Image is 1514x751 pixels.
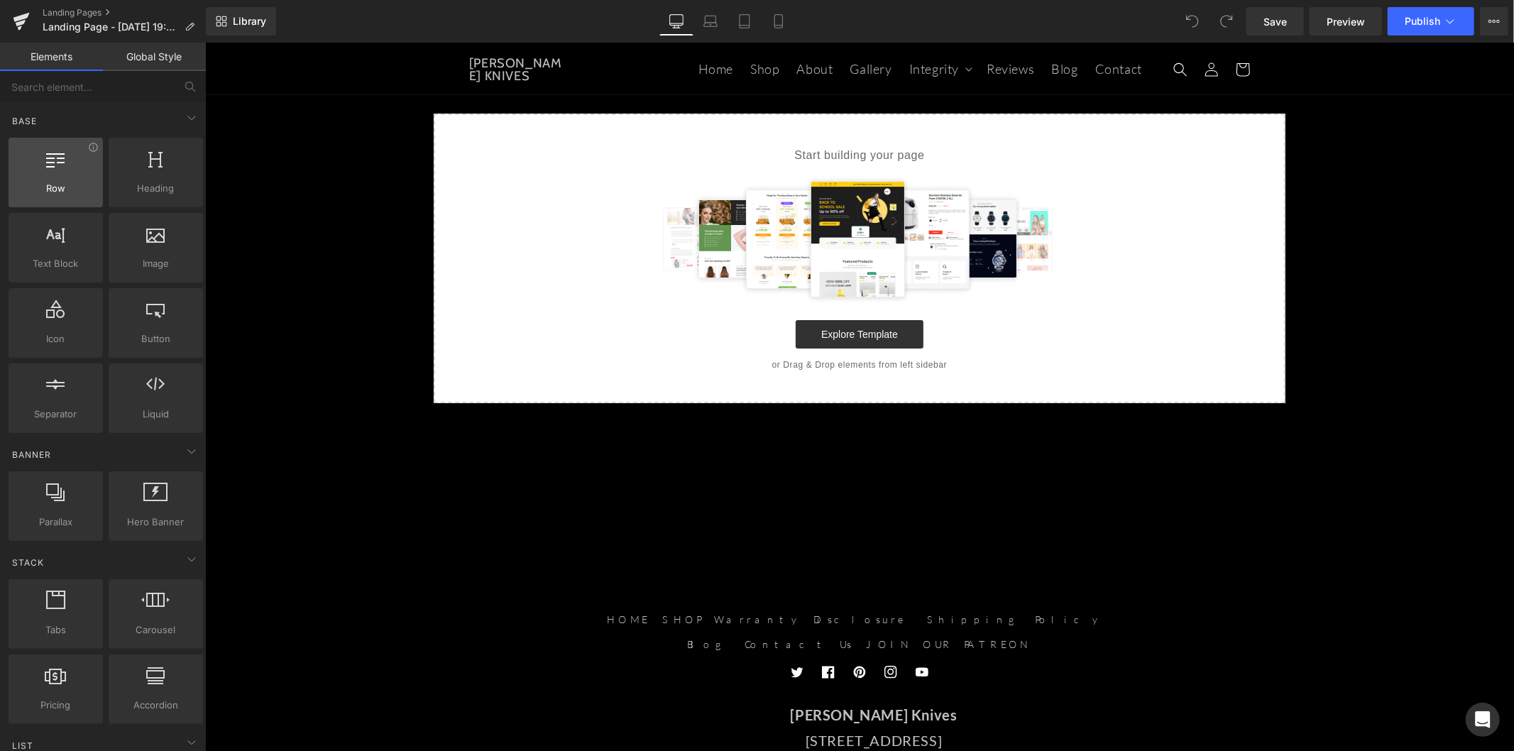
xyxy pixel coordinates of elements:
[482,589,526,614] a: Blog
[510,564,596,589] a: Warranty
[88,142,99,153] div: View Information
[13,181,99,196] span: Row
[586,664,752,681] strong: [PERSON_NAME] Knives
[723,564,896,589] a: Shipping Policy
[659,7,693,35] a: Desktop
[1405,16,1440,27] span: Publish
[591,278,718,306] a: Explore Template
[762,7,796,35] a: Mobile
[13,331,99,346] span: Icon
[11,114,38,128] span: Base
[1212,7,1241,35] button: Redo
[103,43,206,71] a: Global Style
[1388,7,1474,35] button: Publish
[13,407,99,422] span: Separator
[1466,703,1500,737] div: Open Intercom Messenger
[13,623,99,637] span: Tabs
[1480,7,1508,35] button: More
[113,515,199,530] span: Hero Banner
[539,589,648,614] a: Contact Us
[457,564,495,589] a: SHOP
[402,568,444,589] a: HOME
[608,564,709,589] a: Disclosure
[693,7,728,35] a: Laptop
[113,181,199,196] span: Heading
[43,21,179,33] span: Landing Page - [DATE] 19:58:08
[113,623,199,637] span: Carousel
[43,7,206,18] a: Landing Pages
[113,256,199,271] span: Image
[1178,7,1207,35] button: Undo
[13,698,99,713] span: Pricing
[13,515,99,530] span: Parallax
[1263,14,1287,29] span: Save
[113,331,199,346] span: Button
[11,448,53,461] span: Banner
[251,317,1058,327] p: or Drag & Drop elements from left sidebar
[662,589,828,614] a: JOIN OUR PATREON
[292,685,1045,711] li: [STREET_ADDRESS]
[113,407,199,422] span: Liquid
[251,104,1058,121] p: Start building your page
[1310,7,1382,35] a: Preview
[11,556,45,569] span: Stack
[206,7,276,35] a: New Library
[233,15,266,28] span: Library
[113,698,199,713] span: Accordion
[1327,14,1365,29] span: Preview
[13,256,99,271] span: Text Block
[728,7,762,35] a: Tablet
